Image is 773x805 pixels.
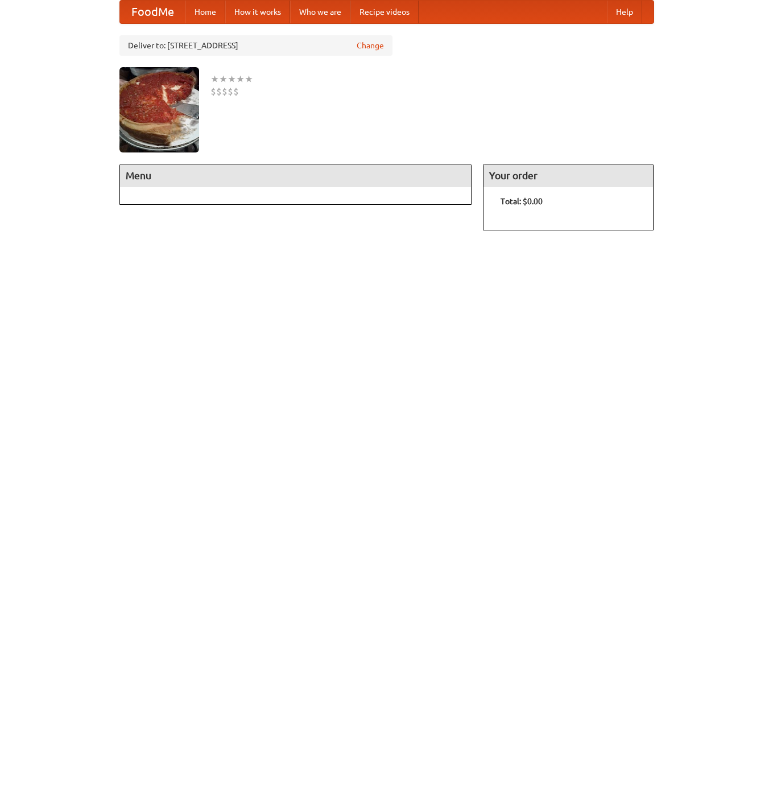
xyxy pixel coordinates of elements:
li: $ [233,85,239,98]
h4: Menu [120,164,472,187]
h4: Your order [483,164,653,187]
li: $ [228,85,233,98]
li: $ [216,85,222,98]
a: Who we are [290,1,350,23]
img: angular.jpg [119,67,199,152]
li: ★ [228,73,236,85]
li: ★ [210,73,219,85]
li: $ [210,85,216,98]
li: ★ [219,73,228,85]
a: Recipe videos [350,1,419,23]
a: Home [185,1,225,23]
a: How it works [225,1,290,23]
a: Change [357,40,384,51]
li: $ [222,85,228,98]
li: ★ [245,73,253,85]
b: Total: $0.00 [501,197,543,206]
a: FoodMe [120,1,185,23]
a: Help [607,1,642,23]
li: ★ [236,73,245,85]
div: Deliver to: [STREET_ADDRESS] [119,35,392,56]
